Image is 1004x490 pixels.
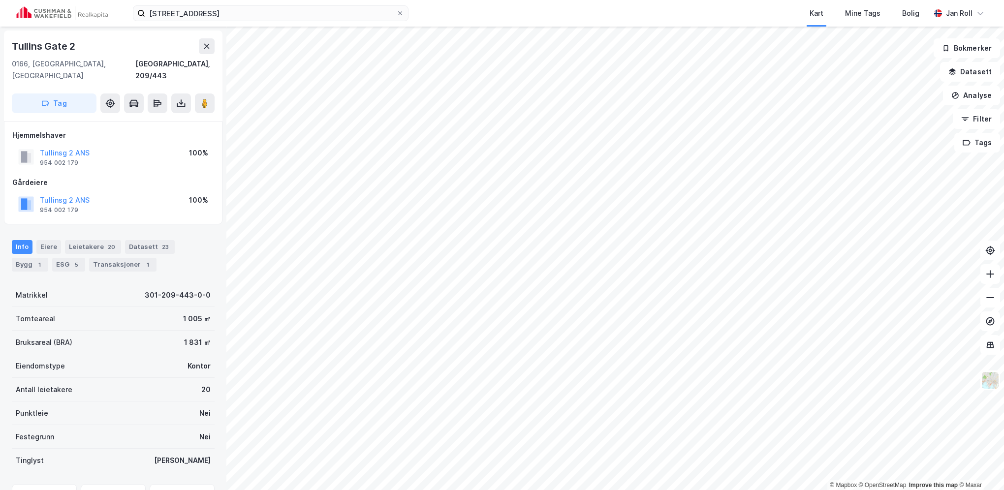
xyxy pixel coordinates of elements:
[12,177,214,188] div: Gårdeiere
[953,109,1000,129] button: Filter
[16,6,109,20] img: cushman-wakefield-realkapital-logo.202ea83816669bd177139c58696a8fa1.svg
[36,240,61,254] div: Eiere
[943,86,1000,105] button: Analyse
[934,38,1000,58] button: Bokmerker
[830,482,857,489] a: Mapbox
[16,337,72,348] div: Bruksareal (BRA)
[12,38,77,54] div: Tullins Gate 2
[845,7,880,19] div: Mine Tags
[135,58,215,82] div: [GEOGRAPHIC_DATA], 209/443
[34,260,44,270] div: 1
[145,289,211,301] div: 301-209-443-0-0
[71,260,81,270] div: 5
[12,258,48,272] div: Bygg
[143,260,153,270] div: 1
[199,431,211,443] div: Nei
[201,384,211,396] div: 20
[981,371,1000,390] img: Z
[16,384,72,396] div: Antall leietakere
[65,240,121,254] div: Leietakere
[902,7,919,19] div: Bolig
[16,289,48,301] div: Matrikkel
[12,129,214,141] div: Hjemmelshaver
[16,431,54,443] div: Festegrunn
[189,194,208,206] div: 100%
[12,240,32,254] div: Info
[12,93,96,113] button: Tag
[946,7,973,19] div: Jan Roll
[909,482,958,489] a: Improve this map
[188,360,211,372] div: Kontor
[189,147,208,159] div: 100%
[125,240,175,254] div: Datasett
[183,313,211,325] div: 1 005 ㎡
[40,159,78,167] div: 954 002 179
[940,62,1000,82] button: Datasett
[12,58,135,82] div: 0166, [GEOGRAPHIC_DATA], [GEOGRAPHIC_DATA]
[199,407,211,419] div: Nei
[16,360,65,372] div: Eiendomstype
[954,133,1000,153] button: Tags
[89,258,157,272] div: Transaksjoner
[40,206,78,214] div: 954 002 179
[955,443,1004,490] iframe: Chat Widget
[106,242,117,252] div: 20
[955,443,1004,490] div: Kontrollprogram for chat
[154,455,211,466] div: [PERSON_NAME]
[184,337,211,348] div: 1 831 ㎡
[16,455,44,466] div: Tinglyst
[16,407,48,419] div: Punktleie
[16,313,55,325] div: Tomteareal
[810,7,823,19] div: Kart
[52,258,85,272] div: ESG
[160,242,171,252] div: 23
[145,6,396,21] input: Søk på adresse, matrikkel, gårdeiere, leietakere eller personer
[859,482,907,489] a: OpenStreetMap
